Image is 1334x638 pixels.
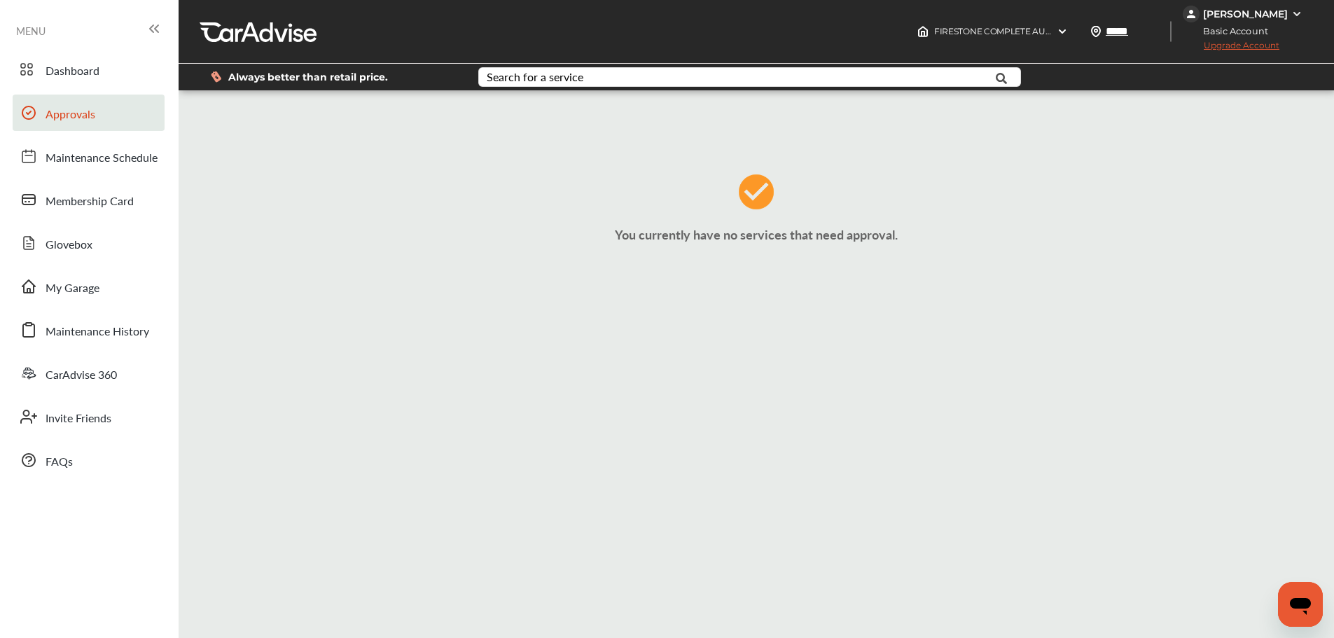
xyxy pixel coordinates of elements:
a: FAQs [13,442,165,478]
span: CarAdvise 360 [46,366,117,384]
p: You currently have no services that need approval. [182,226,1330,243]
span: My Garage [46,279,99,298]
span: Glovebox [46,236,92,254]
img: WGsFRI8htEPBVLJbROoPRyZpYNWhNONpIPPETTm6eUC0GeLEiAAAAAElFTkSuQmCC [1291,8,1302,20]
span: FAQs [46,453,73,471]
img: header-down-arrow.9dd2ce7d.svg [1057,26,1068,37]
span: Dashboard [46,62,99,81]
span: Maintenance Schedule [46,149,158,167]
a: Invite Friends [13,398,165,435]
img: header-home-logo.8d720a4f.svg [917,26,929,37]
div: Search for a service [487,71,583,83]
img: location_vector.a44bc228.svg [1090,26,1102,37]
span: Invite Friends [46,410,111,428]
span: Upgrade Account [1183,40,1279,57]
a: CarAdvise 360 [13,355,165,391]
img: header-divider.bc55588e.svg [1170,21,1172,42]
a: Maintenance Schedule [13,138,165,174]
img: jVpblrzwTbfkPYzPPzSLxeg0AAAAASUVORK5CYII= [1183,6,1200,22]
span: FIRESTONE COMPLETE AUTO CARE , [STREET_ADDRESS] [GEOGRAPHIC_DATA] , IN 47710 [934,26,1293,36]
div: [PERSON_NAME] [1203,8,1288,20]
span: Basic Account [1184,24,1279,39]
img: dollor_label_vector.a70140d1.svg [211,71,221,83]
a: My Garage [13,268,165,305]
a: Maintenance History [13,312,165,348]
a: Dashboard [13,51,165,88]
span: Approvals [46,106,95,124]
a: Glovebox [13,225,165,261]
span: MENU [16,25,46,36]
iframe: Button to launch messaging window [1278,582,1323,627]
span: Always better than retail price. [228,72,388,82]
span: Maintenance History [46,323,149,341]
a: Approvals [13,95,165,131]
a: Membership Card [13,181,165,218]
span: Membership Card [46,193,134,211]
